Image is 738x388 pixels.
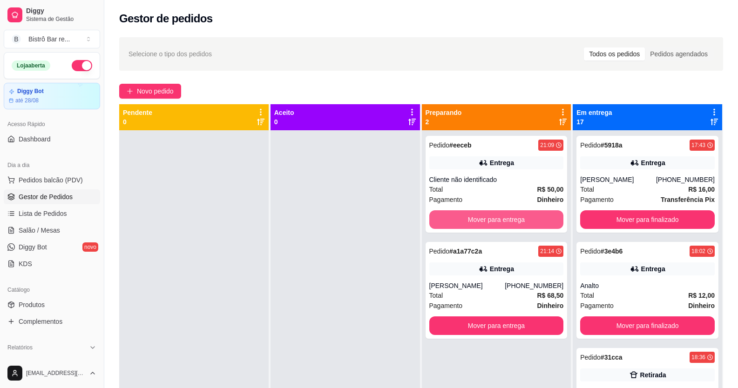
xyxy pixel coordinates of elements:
[429,316,564,335] button: Mover para entrega
[4,30,100,48] button: Select a team
[429,281,505,290] div: [PERSON_NAME]
[580,290,594,301] span: Total
[119,11,213,26] h2: Gestor de pedidos
[7,344,33,351] span: Relatórios
[4,355,100,370] a: Relatórios de vendas
[4,314,100,329] a: Complementos
[490,158,514,167] div: Entrega
[26,7,96,15] span: Diggy
[429,184,443,194] span: Total
[28,34,70,44] div: Bistrô Bar re ...
[4,189,100,204] a: Gestor de Pedidos
[137,86,174,96] span: Novo pedido
[691,141,705,149] div: 17:43
[429,210,564,229] button: Mover para entrega
[4,173,100,187] button: Pedidos balcão (PDV)
[19,242,47,252] span: Diggy Bot
[537,196,563,203] strong: Dinheiro
[4,83,100,109] a: Diggy Botaté 28/08
[119,84,181,99] button: Novo pedido
[580,141,601,149] span: Pedido
[429,290,443,301] span: Total
[129,49,212,59] span: Selecione o tipo dos pedidos
[656,175,715,184] div: [PHONE_NUMBER]
[580,210,715,229] button: Mover para finalizado
[4,206,100,221] a: Lista de Pedidos
[688,292,715,299] strong: R$ 12,00
[19,226,60,235] span: Salão / Mesas
[691,354,705,361] div: 18:36
[580,316,715,335] button: Mover para finalizado
[4,282,100,297] div: Catálogo
[19,134,51,144] span: Dashboard
[537,186,563,193] strong: R$ 50,00
[19,317,62,326] span: Complementos
[426,117,462,127] p: 2
[17,88,44,95] article: Diggy Bot
[449,141,472,149] strong: # eeceb
[72,60,92,71] button: Alterar Status
[601,248,623,255] strong: # 3e4b6
[601,141,623,149] strong: # 5918a
[12,34,21,44] span: B
[580,248,601,255] span: Pedido
[661,196,715,203] strong: Transferência Pix
[19,259,32,268] span: KDS
[4,4,100,26] a: DiggySistema de Gestão
[274,117,294,127] p: 0
[576,117,612,127] p: 17
[19,358,80,367] span: Relatórios de vendas
[4,117,100,132] div: Acesso Rápido
[4,132,100,147] a: Dashboard
[601,354,623,361] strong: # 31cca
[19,209,67,218] span: Lista de Pedidos
[26,15,96,23] span: Sistema de Gestão
[540,141,554,149] div: 21:09
[449,248,482,255] strong: # a1a77c2a
[584,47,645,60] div: Todos os pedidos
[645,47,713,60] div: Pedidos agendados
[19,300,45,309] span: Produtos
[4,362,100,384] button: [EMAIL_ADDRESS][DOMAIN_NAME]
[15,97,39,104] article: até 28/08
[429,175,564,184] div: Cliente não identificado
[429,248,450,255] span: Pedido
[540,248,554,255] div: 21:14
[576,108,612,117] p: Em entrega
[12,60,50,71] div: Loja aberta
[26,369,85,377] span: [EMAIL_ADDRESS][DOMAIN_NAME]
[641,264,665,274] div: Entrega
[580,184,594,194] span: Total
[688,186,715,193] strong: R$ 16,00
[4,240,100,254] a: Diggy Botnovo
[19,175,83,185] span: Pedidos balcão (PDV)
[4,297,100,312] a: Produtos
[580,194,614,205] span: Pagamento
[127,88,133,94] span: plus
[19,192,73,201] span: Gestor de Pedidos
[4,223,100,238] a: Salão / Mesas
[4,158,100,173] div: Dia a dia
[426,108,462,117] p: Preparando
[123,108,152,117] p: Pendente
[580,301,614,311] span: Pagamento
[505,281,563,290] div: [PHONE_NUMBER]
[123,117,152,127] p: 0
[580,175,656,184] div: [PERSON_NAME]
[537,292,563,299] strong: R$ 68,50
[490,264,514,274] div: Entrega
[429,301,463,311] span: Pagamento
[688,302,715,309] strong: Dinheiro
[537,302,563,309] strong: Dinheiro
[580,281,715,290] div: Analto
[640,370,666,380] div: Retirada
[4,256,100,271] a: KDS
[691,248,705,255] div: 18:02
[274,108,294,117] p: Aceito
[429,194,463,205] span: Pagamento
[641,158,665,167] div: Entrega
[429,141,450,149] span: Pedido
[580,354,601,361] span: Pedido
